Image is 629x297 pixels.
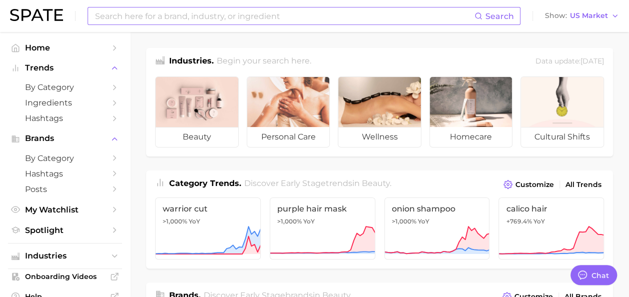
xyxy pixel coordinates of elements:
span: Posts [25,184,105,194]
a: Onboarding Videos [8,269,122,284]
a: Hashtags [8,110,122,126]
span: warrior cut [163,204,253,213]
span: >1,000% [163,217,187,225]
span: Search [485,11,514,21]
span: by Category [25,82,105,92]
span: Customize [515,180,554,189]
span: by Category [25,153,105,163]
button: Industries [8,248,122,263]
div: Data update: [DATE] [535,55,604,68]
h2: Begin your search here. [217,55,311,68]
a: Spotlight [8,222,122,238]
button: Trends [8,60,122,75]
a: by Category [8,79,122,95]
a: cultural shifts [520,76,604,147]
span: cultural shifts [521,127,603,147]
span: onion shampoo [392,204,482,213]
span: Home [25,43,105,52]
button: Customize [501,177,556,191]
span: Hashtags [25,113,105,123]
button: Brands [8,131,122,146]
a: by Category [8,150,122,166]
a: beauty [155,76,239,147]
span: US Market [570,13,608,18]
span: Hashtags [25,169,105,178]
input: Search here for a brand, industry, or ingredient [94,7,474,24]
a: calico hair+769.4% YoY [498,197,604,259]
a: Hashtags [8,166,122,181]
span: Ingredients [25,98,105,107]
a: Ingredients [8,95,122,110]
span: Category Trends . [169,178,241,188]
span: >1,000% [277,217,302,225]
span: Onboarding Videos [25,272,105,281]
a: homecare [429,76,513,147]
span: wellness [338,127,421,147]
span: purple hair mask [277,204,368,213]
a: warrior cut>1,000% YoY [155,197,261,259]
a: onion shampoo>1,000% YoY [384,197,490,259]
span: Show [545,13,567,18]
span: Discover Early Stage trends in . [244,178,391,188]
span: Trends [25,63,105,72]
button: ShowUS Market [542,9,621,22]
span: calico hair [506,204,596,213]
span: +769.4% [506,217,531,225]
span: YoY [303,217,315,225]
span: All Trends [565,180,601,189]
span: YoY [418,217,429,225]
a: wellness [338,76,421,147]
a: purple hair mask>1,000% YoY [270,197,375,259]
h1: Industries. [169,55,214,68]
span: beauty [362,178,390,188]
span: beauty [156,127,238,147]
span: Spotlight [25,225,105,235]
span: Brands [25,134,105,143]
span: Industries [25,251,105,260]
a: Home [8,40,122,55]
img: SPATE [10,9,63,21]
a: Posts [8,181,122,197]
a: personal care [247,76,330,147]
span: YoY [533,217,544,225]
span: personal care [247,127,330,147]
span: homecare [430,127,512,147]
span: YoY [189,217,200,225]
span: My Watchlist [25,205,105,214]
a: All Trends [563,178,604,191]
a: My Watchlist [8,202,122,217]
span: >1,000% [392,217,416,225]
